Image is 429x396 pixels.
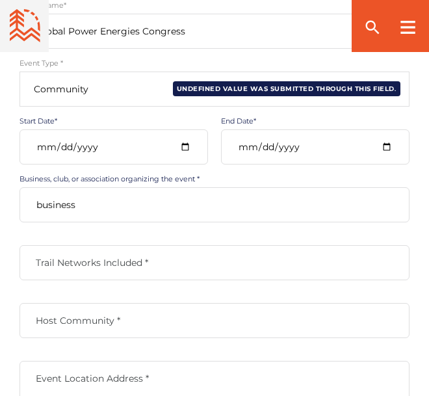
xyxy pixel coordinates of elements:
[19,1,409,10] label: Event Name*
[19,373,409,384] label: Event Location Address *
[363,18,382,36] ion-icon: search
[221,129,409,165] input: mm/dd/yyyy
[19,315,409,326] label: Host Community *
[19,257,409,269] label: Trail Networks Included *
[19,116,208,125] label: Start Date*
[173,81,401,96] span: Undefined value was submitted through this field.
[19,59,409,68] label: Event Type *
[19,129,208,165] input: mm/dd/yyyy
[19,174,409,183] label: Business, club, or association organizing the event *
[221,116,409,125] label: End Date*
